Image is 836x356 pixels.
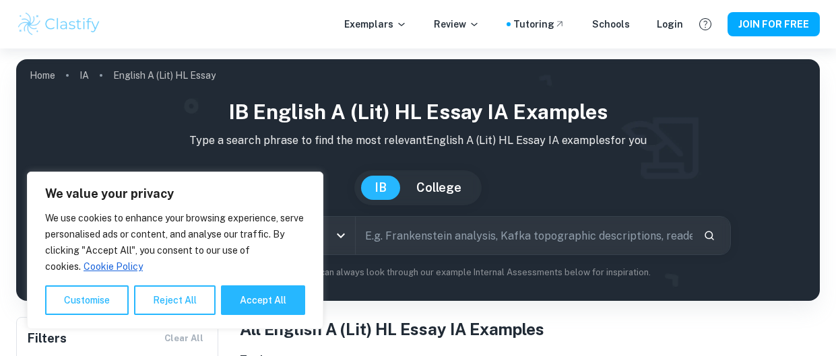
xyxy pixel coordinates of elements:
button: Open [331,226,350,245]
button: IB [361,176,400,200]
input: E.g. Frankenstein analysis, Kafka topographic descriptions, reader's perception... [356,217,693,254]
p: Review [434,17,480,32]
img: profile cover [16,59,820,301]
p: Not sure what to search for? You can always look through our example Internal Assessments below f... [27,266,809,279]
a: IA [79,66,89,85]
h1: IB English A (Lit) HL Essay IA examples [27,97,809,127]
a: Schools [592,17,630,32]
button: JOIN FOR FREE [728,12,820,36]
div: We value your privacy [27,172,323,329]
button: Search [698,224,721,247]
button: Reject All [134,285,216,315]
a: Tutoring [513,17,565,32]
p: We value your privacy [45,186,305,202]
button: Help and Feedback [694,13,717,36]
h1: All English A (Lit) HL Essay IA Examples [240,317,820,341]
p: English A (Lit) HL Essay [113,68,216,83]
button: College [403,176,475,200]
a: Home [30,66,55,85]
img: Clastify logo [16,11,102,38]
p: Type a search phrase to find the most relevant English A (Lit) HL Essay IA examples for you [27,133,809,149]
a: Cookie Policy [83,260,143,273]
button: Customise [45,285,129,315]
p: We use cookies to enhance your browsing experience, serve personalised ads or content, and analys... [45,210,305,275]
p: Exemplars [344,17,407,32]
button: Accept All [221,285,305,315]
h6: Filters [28,329,67,348]
a: Login [657,17,683,32]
